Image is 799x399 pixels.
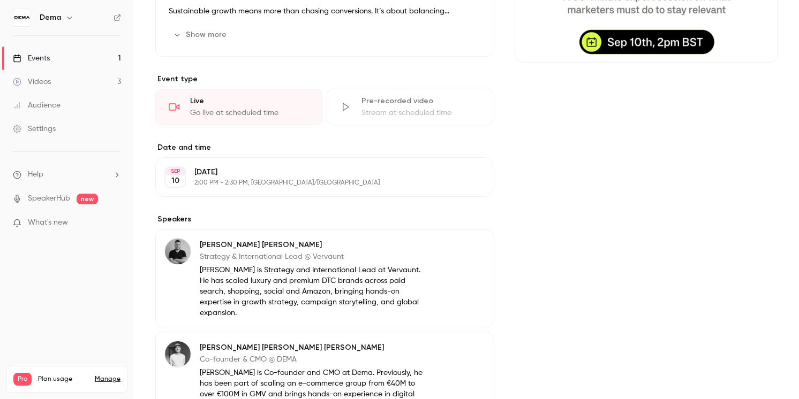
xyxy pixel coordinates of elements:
div: LiveGo live at scheduled time [155,89,322,125]
p: [PERSON_NAME] [PERSON_NAME] [PERSON_NAME] [200,342,424,353]
div: Stream at scheduled time [361,108,480,118]
div: SEP [165,167,185,175]
span: Help [28,169,43,180]
div: Go live at scheduled time [190,108,309,118]
div: Settings [13,124,56,134]
p: [PERSON_NAME] is Strategy and International Lead at Vervaunt. He has scaled luxury and premium DT... [200,265,424,318]
span: new [77,194,98,204]
div: Events [13,53,50,64]
p: 10 [171,175,179,186]
p: Event type [155,74,493,85]
p: Sustainable growth means more than chasing conversions. It’s about balancing acquisition with bra... [169,5,480,18]
span: Pro [13,373,32,386]
button: Show more [169,26,233,43]
div: Pre-recorded videoStream at scheduled time [327,89,494,125]
p: Co-founder & CMO @ DEMA [200,354,424,365]
p: 2:00 PM - 2:30 PM, [GEOGRAPHIC_DATA]/[GEOGRAPHIC_DATA] [194,179,436,187]
p: Strategy & International Lead @ Vervaunt [200,251,424,262]
a: SpeakerHub [28,193,70,204]
div: Tom Wilson[PERSON_NAME] [PERSON_NAME]Strategy & International Lead @ Vervaunt[PERSON_NAME] is Str... [155,229,493,327]
h6: Dema [40,12,61,23]
p: [PERSON_NAME] [PERSON_NAME] [200,240,424,250]
span: What's new [28,217,68,228]
a: Manage [95,375,120,383]
div: Pre-recorded video [361,96,480,106]
label: Date and time [155,142,493,153]
img: Tom Wilson [165,239,191,264]
img: Henrik Hoffman Kraft [165,341,191,367]
label: Speakers [155,214,493,225]
div: Audience [13,100,61,111]
img: Dema [13,9,31,26]
span: Plan usage [38,375,88,383]
div: Videos [13,76,51,87]
div: Live [190,96,309,106]
li: help-dropdown-opener [13,169,121,180]
p: [DATE] [194,167,436,178]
